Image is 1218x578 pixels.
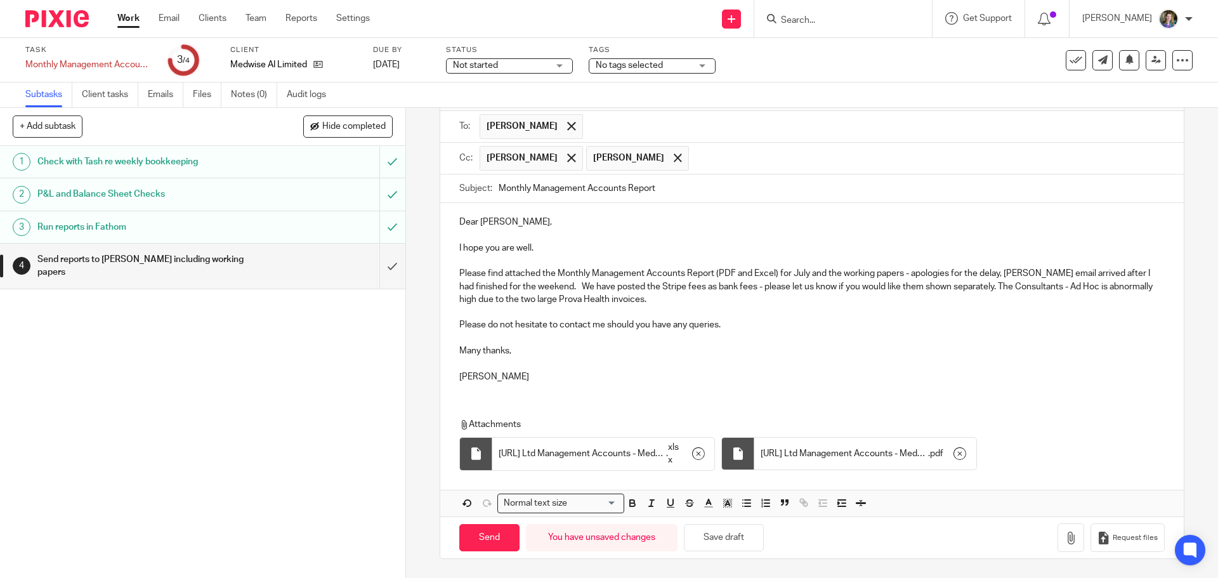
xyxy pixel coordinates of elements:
[25,82,72,107] a: Subtasks
[754,438,976,470] div: .
[446,45,573,55] label: Status
[459,371,1164,383] p: [PERSON_NAME]
[25,10,89,27] img: Pixie
[322,122,386,132] span: Hide completed
[761,447,928,460] span: [URL] Ltd Management Accounts - Medwise AI Ltd ([DATE])
[37,218,257,237] h1: Run reports in Fathom
[37,250,257,282] h1: Send reports to [PERSON_NAME] including working papers
[459,345,1164,357] p: Many thanks,
[287,82,336,107] a: Audit logs
[963,14,1012,23] span: Get Support
[82,82,138,107] a: Client tasks
[459,120,473,133] label: To:
[13,257,30,275] div: 4
[13,115,82,137] button: + Add subtask
[1158,9,1179,29] img: 1530183611242%20(1).jpg
[499,447,666,460] span: [URL] Ltd Management Accounts - Medwise AI Ltd ([DATE])
[285,12,317,25] a: Reports
[492,438,714,470] div: .
[459,319,1164,331] p: Please do not hesitate to contact me should you have any queries.
[459,242,1164,254] p: I hope you are well.
[373,45,430,55] label: Due by
[596,61,663,70] span: No tags selected
[684,524,764,551] button: Save draft
[117,12,140,25] a: Work
[668,441,683,467] span: xlsx
[1113,533,1158,543] span: Request files
[1082,12,1152,25] p: [PERSON_NAME]
[25,58,152,71] div: Monthly Management Accounts - Medwise
[453,61,498,70] span: Not started
[459,267,1164,306] p: Please find attached the Monthly Management Accounts Report (PDF and Excel) for July and the work...
[459,418,1141,431] p: Attachments
[231,82,277,107] a: Notes (0)
[589,45,716,55] label: Tags
[780,15,894,27] input: Search
[373,60,400,69] span: [DATE]
[459,182,492,195] label: Subject:
[13,153,30,171] div: 1
[501,497,570,510] span: Normal text size
[177,53,190,67] div: 3
[37,152,257,171] h1: Check with Tash re weekly bookkeeping
[37,185,257,204] h1: P&L and Balance Sheet Checks
[193,82,221,107] a: Files
[183,57,190,64] small: /4
[487,152,558,164] span: [PERSON_NAME]
[459,524,520,551] input: Send
[25,45,152,55] label: Task
[487,120,558,133] span: [PERSON_NAME]
[246,12,266,25] a: Team
[930,447,943,460] span: pdf
[230,45,357,55] label: Client
[159,12,180,25] a: Email
[13,186,30,204] div: 2
[230,58,307,71] p: Medwise AI Limited
[593,152,664,164] span: [PERSON_NAME]
[303,115,393,137] button: Hide completed
[199,12,226,25] a: Clients
[571,497,617,510] input: Search for option
[336,12,370,25] a: Settings
[459,216,1164,228] p: Dear [PERSON_NAME],
[1090,523,1164,552] button: Request files
[148,82,183,107] a: Emails
[526,524,678,551] div: You have unsaved changes
[497,494,624,513] div: Search for option
[13,218,30,236] div: 3
[459,152,473,164] label: Cc:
